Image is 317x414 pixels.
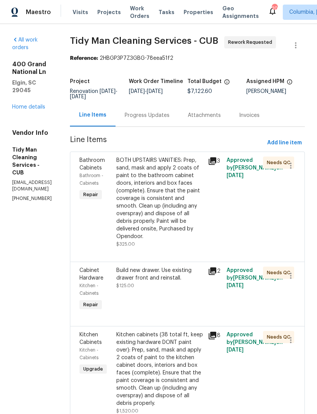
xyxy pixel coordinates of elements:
span: Bathroom - Cabinets [79,173,103,185]
h5: Project [70,79,90,84]
h5: Work Order Timeline [129,79,183,84]
div: 2 [208,267,222,276]
span: Upgrade [80,365,106,373]
span: [DATE] [147,89,163,94]
span: [DATE] [227,173,244,178]
div: Invoices [239,112,260,119]
span: $7,122.60 [187,89,212,94]
div: [PERSON_NAME] [246,89,305,94]
span: Tidy Man Cleaning Services - CUB [70,36,218,45]
span: Projects [97,8,121,16]
span: Renovation [70,89,117,99]
h4: Vendor Info [12,129,52,137]
div: Progress Updates [125,112,170,119]
span: Visits [73,8,88,16]
h5: Elgin, SC 29045 [12,79,52,94]
span: Work Orders [130,5,149,20]
a: Home details [12,104,45,110]
span: [DATE] [100,89,116,94]
span: Approved by [PERSON_NAME] on [227,158,283,178]
span: Needs QC [267,269,293,277]
span: Add line item [267,138,302,148]
p: [EMAIL_ADDRESS][DOMAIN_NAME] [12,179,52,192]
span: [DATE] [227,283,244,288]
span: Approved by [PERSON_NAME] on [227,268,283,288]
span: [DATE] [227,347,244,353]
span: - [70,89,117,99]
span: Kitchen Cabinets [79,332,102,345]
span: Cabinet Hardware [79,268,103,281]
span: Properties [184,8,213,16]
b: Reference: [70,56,98,61]
span: Line Items [70,136,264,150]
span: $125.00 [116,283,134,288]
span: Rework Requested [228,38,275,46]
div: BOTH UPSTAIRS VANITIES: Prep, sand, mask and apply 2 coats of paint to the bathroom cabinet doors... [116,157,204,240]
span: The total cost of line items that have been proposed by Opendoor. This sum includes line items th... [224,79,230,89]
span: $325.00 [116,242,135,246]
h5: Total Budget [187,79,222,84]
span: Repair [80,191,101,198]
h5: Assigned HPM [246,79,284,84]
span: - [129,89,163,94]
span: The hpm assigned to this work order. [287,79,293,89]
h5: Tidy Man Cleaning Services - CUB [12,146,52,176]
span: Kitchen - Cabinets [79,348,98,360]
div: 20 [272,5,277,12]
span: Approved by [PERSON_NAME] on [227,332,283,353]
span: Needs QC [267,159,293,166]
div: 2HBGP3P7Z3GBG-78eea51f2 [70,54,305,62]
span: Maestro [26,8,51,16]
span: Geo Assignments [222,5,259,20]
div: 3 [208,157,222,166]
div: Attachments [188,112,221,119]
span: Repair [80,301,101,309]
div: Kitchen cabinets (38 total ft, keep existing hardware DONT paint over): Prep, sand, mask and appl... [116,331,204,407]
p: [PHONE_NUMBER] [12,195,52,202]
span: Bathroom Cabinets [79,158,105,171]
span: Tasks [158,10,174,15]
span: [DATE] [70,94,86,99]
span: $1,520.00 [116,409,138,413]
button: Add line item [264,136,305,150]
a: All work orders [12,37,38,50]
div: Line Items [79,111,106,119]
span: [DATE] [129,89,145,94]
span: Needs QC [267,333,293,341]
h2: 400 Grand National Ln [12,61,52,76]
div: 8 [208,331,222,340]
div: Build new drawer. Use existing drawer front and reinstall. [116,267,204,282]
span: Kitchen - Cabinets [79,283,98,296]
